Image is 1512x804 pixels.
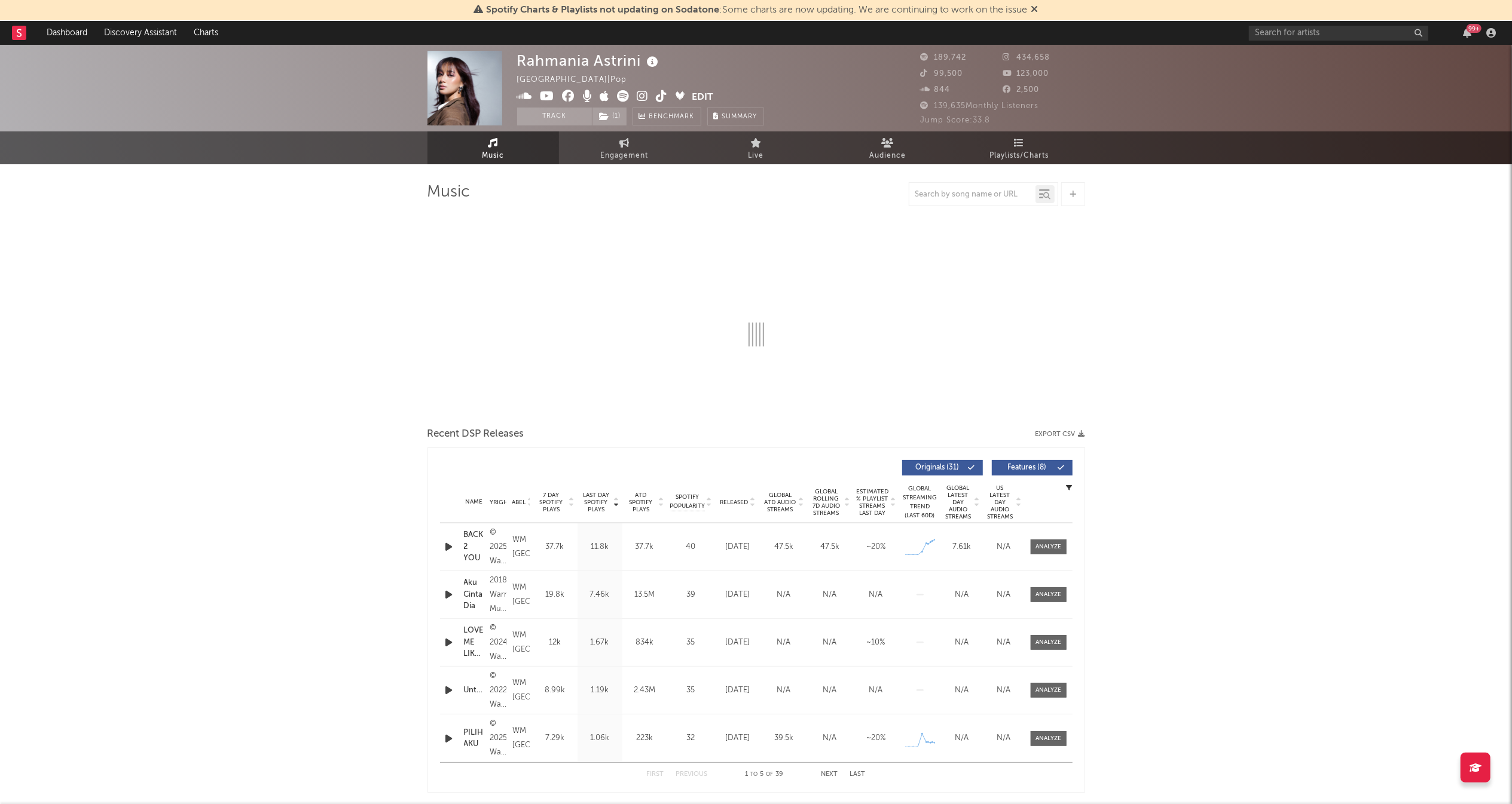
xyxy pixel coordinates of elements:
[477,499,512,506] span: Copyright
[986,637,1022,649] div: N/A
[749,149,764,163] span: Live
[464,529,484,564] a: BACK 2 YOU
[512,533,529,561] div: WM [GEOGRAPHIC_DATA]
[625,492,657,513] span: ATD Spotify Plays
[536,492,567,513] span: 7 Day Spotify Plays
[670,589,712,601] div: 39
[718,685,758,696] div: [DATE]
[464,727,484,750] a: PILIHLAH AKU
[670,493,705,511] span: Spotify Popularity
[592,108,627,125] button: (1)
[921,102,1039,110] span: 139,635 Monthly Listeners
[625,732,664,744] div: 223k
[856,541,896,553] div: ~ 20 %
[517,108,592,125] button: Track
[625,541,664,553] div: 37.7k
[482,149,504,163] span: Music
[921,70,963,78] span: 99,500
[96,21,185,45] a: Discovery Assistant
[1036,431,1085,438] button: Export CSV
[810,637,850,649] div: N/A
[1467,24,1482,33] div: 99 +
[649,110,695,124] span: Benchmark
[751,772,758,777] span: to
[921,86,951,94] span: 844
[850,771,866,778] button: Last
[944,484,973,520] span: Global Latest Day Audio Streams
[536,732,575,744] div: 7.29k
[464,685,484,696] a: Untitled
[38,21,96,45] a: Dashboard
[810,488,843,517] span: Global Rolling 7D Audio Streams
[517,73,641,87] div: [GEOGRAPHIC_DATA] | Pop
[512,724,529,753] div: WM [GEOGRAPHIC_DATA]
[647,771,664,778] button: First
[559,131,691,164] a: Engagement
[625,589,664,601] div: 13.5M
[581,492,612,513] span: Last Day Spotify Plays
[512,581,529,609] div: WM [GEOGRAPHIC_DATA]
[512,676,529,705] div: WM [GEOGRAPHIC_DATA]
[670,732,712,744] div: 32
[464,498,484,507] div: Name
[1003,70,1049,78] span: 123,000
[764,492,797,513] span: Global ATD Audio Streams
[722,113,757,120] span: Summary
[856,732,896,744] div: ~ 20 %
[1249,26,1428,41] input: Search for artists
[676,771,708,778] button: Previous
[764,637,804,649] div: N/A
[944,541,980,553] div: 7.61k
[810,685,850,696] div: N/A
[601,149,649,163] span: Engagement
[512,628,529,657] div: WM [GEOGRAPHIC_DATA]
[536,589,575,601] div: 19.8k
[464,577,484,612] a: Aku Cinta Dia
[509,499,526,506] span: Label
[986,589,1022,601] div: N/A
[856,637,896,649] div: ~ 10 %
[810,541,850,553] div: 47.5k
[1031,5,1038,15] span: Dismiss
[625,637,664,649] div: 834k
[490,621,506,664] div: © 2024 Warner Music [GEOGRAPHIC_DATA]
[718,589,758,601] div: [DATE]
[764,541,804,553] div: 47.5k
[592,108,627,125] span: ( 1 )
[856,685,896,696] div: N/A
[427,131,559,164] a: Music
[989,149,1049,163] span: Playlists/Charts
[856,589,896,601] div: N/A
[822,131,954,164] a: Audience
[490,669,506,712] div: © 2022 Warner Music Indonesia
[581,589,619,601] div: 7.46k
[720,499,749,506] span: Released
[810,589,850,601] div: N/A
[821,771,838,778] button: Next
[517,51,662,70] div: Rahmania Astrini
[1000,464,1055,471] span: Features ( 8 )
[856,488,889,517] span: Estimated % Playlist Streams Last Day
[464,625,484,660] a: LOVE ME LIKE YOU
[764,732,804,744] div: 39.5k
[986,484,1015,520] span: US Latest Day Audio Streams
[992,460,1073,475] button: Features(8)
[732,768,798,782] div: 1 5 39
[986,685,1022,696] div: N/A
[581,541,619,553] div: 11.8k
[490,526,506,569] div: © 2025 Warner Music Indonesia
[766,772,774,777] span: of
[633,108,701,125] a: Benchmark
[910,464,965,471] span: Originals ( 31 )
[185,21,227,45] a: Charts
[536,637,575,649] div: 12k
[944,637,980,649] div: N/A
[869,149,906,163] span: Audience
[581,637,619,649] div: 1.67k
[718,637,758,649] div: [DATE]
[427,427,524,441] span: Recent DSP Releases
